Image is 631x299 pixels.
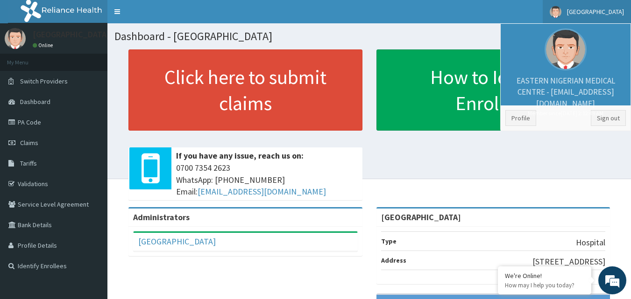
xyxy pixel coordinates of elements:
a: [EMAIL_ADDRESS][DOMAIN_NAME] [198,186,326,197]
p: [GEOGRAPHIC_DATA] [33,30,110,39]
span: Claims [20,139,38,147]
a: Online [33,42,55,49]
span: Switch Providers [20,77,68,85]
textarea: Type your message and hit 'Enter' [5,200,178,232]
a: Profile [505,110,536,126]
a: [GEOGRAPHIC_DATA] [138,236,216,247]
p: How may I help you today? [505,281,584,289]
h1: Dashboard - [GEOGRAPHIC_DATA] [114,30,624,42]
a: How to Identify Enrollees [376,49,610,131]
div: We're Online! [505,271,584,280]
span: 0700 7354 2623 WhatsApp: [PHONE_NUMBER] Email: [176,162,358,198]
small: Member since [DATE] 2:12:49 AM [505,109,626,117]
b: Administrators [133,212,190,223]
img: User Image [5,28,26,49]
span: We're online! [54,90,129,184]
p: Hospital [576,236,605,249]
strong: [GEOGRAPHIC_DATA] [381,212,461,223]
b: If you have any issue, reach us on: [176,150,304,161]
span: Tariffs [20,159,37,167]
div: Chat with us now [49,52,157,64]
p: EASTERN NIGERIAN MEDICAL CENTRE - [EMAIL_ADDRESS][DOMAIN_NAME] [505,75,626,117]
a: Sign out [591,110,626,126]
b: Type [381,237,397,245]
img: User Image [545,28,587,70]
img: User Image [550,6,561,18]
span: Dashboard [20,97,50,106]
b: Address [381,256,406,264]
p: [STREET_ADDRESS] [532,256,605,268]
div: Minimize live chat window [153,5,176,27]
span: [GEOGRAPHIC_DATA] [567,7,624,16]
img: d_794563401_company_1708531726252_794563401 [17,47,38,70]
a: Click here to submit claims [128,49,362,131]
